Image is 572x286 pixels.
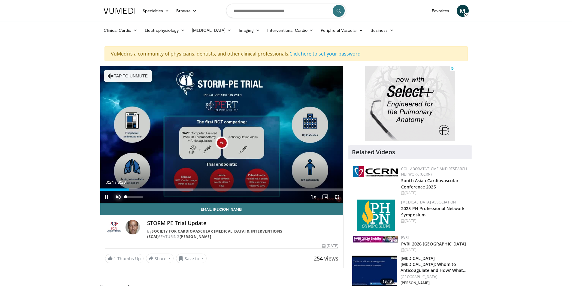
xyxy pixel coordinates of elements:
[112,191,124,203] button: Unmute
[353,166,398,177] img: a04ee3ba-8487-4636-b0fb-5e8d268f3737.png.150x105_q85_autocrop_double_scale_upscale_version-0.2.png
[307,191,319,203] button: Playback Rate
[264,24,317,36] a: Interventional Cardio
[115,180,117,185] span: /
[106,180,114,185] span: 0:24
[314,255,338,262] span: 254 views
[289,50,361,57] a: Click here to set your password
[380,278,395,284] span: 19:49
[176,254,207,263] button: Save to
[114,256,116,261] span: 1
[401,275,468,279] p: [GEOGRAPHIC_DATA]
[322,243,338,248] div: [DATE]
[352,149,395,156] h4: Related Videos
[226,4,346,18] input: Search topics, interventions
[235,24,264,36] a: Imaging
[401,255,468,273] h3: [MEDICAL_DATA] [MEDICAL_DATA]: Whom to Anticoagulate and How? What Agents to…
[457,5,469,17] a: M
[180,234,211,239] a: [PERSON_NAME]
[428,5,453,17] a: Favorites
[126,220,140,234] img: Avatar
[100,188,344,191] div: Progress Bar
[401,241,466,247] a: PVRI 2026 [GEOGRAPHIC_DATA]
[401,190,467,196] div: [DATE]
[317,24,367,36] a: Peripheral Vascular
[188,24,235,36] a: [MEDICAL_DATA]
[118,180,126,185] span: 3:29
[367,24,398,36] a: Business
[401,218,467,224] div: [DATE]
[173,5,200,17] a: Browse
[401,200,456,205] a: [MEDICAL_DATA] Association
[104,46,468,61] div: VuMedi is a community of physicians, dentists, and other clinical professionals.
[401,281,468,285] p: [PERSON_NAME]
[126,196,143,198] div: Volume Level
[365,66,455,141] iframe: Advertisement
[353,236,398,242] img: 33783847-ac93-4ca7-89f8-ccbd48ec16ca.webp.150x105_q85_autocrop_double_scale_upscale_version-0.2.jpg
[100,24,141,36] a: Clinical Cardio
[139,5,173,17] a: Specialties
[100,66,344,203] video-js: Video Player
[141,24,188,36] a: Electrophysiology
[401,178,459,190] a: South Asian Cardiovascular Conference 2025
[331,191,343,203] button: Fullscreen
[401,166,467,177] a: Collaborative CME and Research Network (CCRN)
[146,254,174,263] button: Share
[104,70,152,82] button: Tap to unmute
[100,191,112,203] button: Pause
[100,203,344,215] a: Email [PERSON_NAME]
[105,220,123,234] img: Society for Cardiovascular Angiography & Interventions (SCAI)
[401,247,467,253] div: [DATE]
[147,229,283,239] a: Society for Cardiovascular [MEDICAL_DATA] & Interventions (SCAI)
[147,220,338,227] h4: STORM PE Trial Update
[401,235,409,240] a: PVRI
[357,200,395,231] img: c6978fc0-1052-4d4b-8a9d-7956bb1c539c.png.150x105_q85_autocrop_double_scale_upscale_version-0.2.png
[147,229,338,239] div: By FEATURING
[319,191,331,203] button: Enable picture-in-picture mode
[104,8,135,14] img: VuMedi Logo
[105,254,144,263] a: 1 Thumbs Up
[401,206,465,218] a: 2025 PH Professional Network Symposium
